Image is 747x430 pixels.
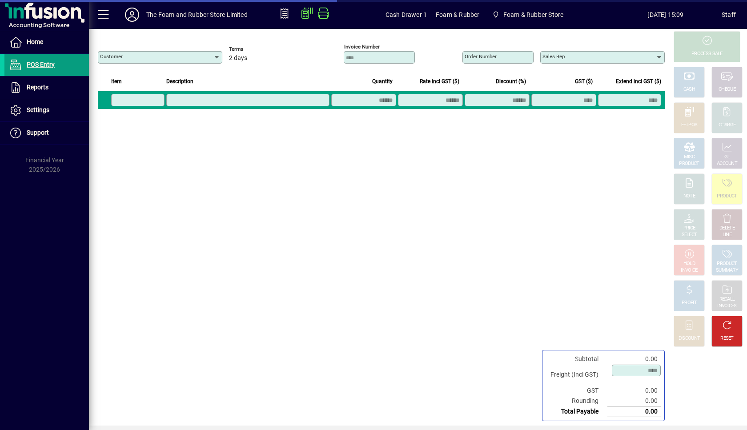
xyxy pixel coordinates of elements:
div: PROFIT [682,300,697,306]
div: GL [724,154,730,161]
div: ACCOUNT [717,161,737,167]
a: Support [4,122,89,144]
div: HOLD [683,261,695,267]
td: Subtotal [546,354,607,364]
td: 0.00 [607,396,661,406]
td: 0.00 [607,354,661,364]
div: RESET [720,335,734,342]
mat-label: Invoice number [344,44,380,50]
mat-label: Order number [465,53,497,60]
td: Rounding [546,396,607,406]
mat-label: Customer [100,53,123,60]
div: PRODUCT [717,261,737,267]
span: Cash Drawer 1 [386,8,427,22]
span: Home [27,38,43,45]
div: The Foam and Rubber Store Limited [146,8,248,22]
div: INVOICES [717,303,736,309]
span: Description [166,76,193,86]
span: GST ($) [575,76,593,86]
div: PRODUCT [679,161,699,167]
span: Extend incl GST ($) [616,76,661,86]
div: PRODUCT [717,193,737,200]
span: Reports [27,84,48,91]
div: NOTE [683,193,695,200]
button: Profile [118,7,146,23]
td: Freight (Incl GST) [546,364,607,386]
span: Foam & Rubber Store [488,7,567,23]
span: Discount (%) [496,76,526,86]
td: GST [546,386,607,396]
div: CHEQUE [719,86,735,93]
span: Quantity [372,76,393,86]
div: MISC [684,154,695,161]
a: Settings [4,99,89,121]
div: RECALL [719,296,735,303]
td: 0.00 [607,386,661,396]
div: INVOICE [681,267,697,274]
span: 2 days [229,55,247,62]
span: POS Entry [27,61,55,68]
div: EFTPOS [681,122,698,129]
div: CHARGE [719,122,736,129]
div: PRICE [683,225,695,232]
div: LINE [723,232,731,238]
div: PROCESS SALE [691,51,723,57]
span: Settings [27,106,49,113]
mat-label: Sales rep [542,53,565,60]
a: Home [4,31,89,53]
span: [DATE] 15:09 [610,8,722,22]
div: DISCOUNT [679,335,700,342]
span: Terms [229,46,282,52]
span: Foam & Rubber Store [503,8,563,22]
td: Total Payable [546,406,607,417]
div: Staff [722,8,736,22]
span: Rate incl GST ($) [420,76,459,86]
div: DELETE [719,225,735,232]
td: 0.00 [607,406,661,417]
div: CASH [683,86,695,93]
span: Foam & Rubber [436,8,479,22]
span: Support [27,129,49,136]
span: Item [111,76,122,86]
div: SELECT [682,232,697,238]
div: SUMMARY [716,267,738,274]
a: Reports [4,76,89,99]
